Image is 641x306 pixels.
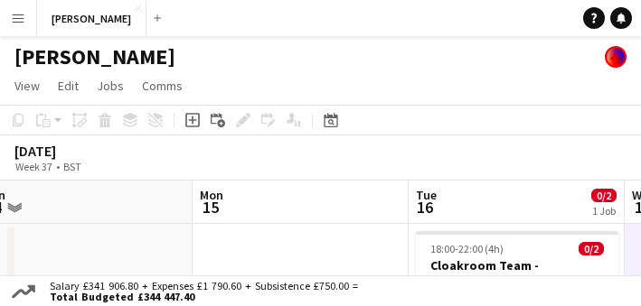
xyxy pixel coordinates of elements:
[14,43,175,70] h1: [PERSON_NAME]
[591,189,617,202] span: 0/2
[579,242,604,255] span: 0/2
[50,292,358,302] span: Total Budgeted £344 447.40
[142,78,183,94] span: Comms
[416,257,618,290] h3: Cloakroom Team - Shoreditch
[63,160,81,173] div: BST
[592,204,616,218] div: 1 Job
[14,142,123,160] div: [DATE]
[37,1,146,36] button: [PERSON_NAME]
[51,74,86,97] a: Edit
[416,187,437,203] span: Tue
[413,197,437,218] span: 16
[605,46,627,68] app-user-avatar: Tobin James
[11,160,56,173] span: Week 37
[90,74,131,97] a: Jobs
[97,78,124,94] span: Jobs
[39,281,362,302] div: Salary £341 906.80 + Expenses £1 790.60 + Subsistence £750.00 =
[430,242,504,255] span: 18:00-22:00 (4h)
[14,78,40,94] span: View
[58,78,79,94] span: Edit
[135,74,190,97] a: Comms
[7,74,47,97] a: View
[200,187,223,203] span: Mon
[197,197,223,218] span: 15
